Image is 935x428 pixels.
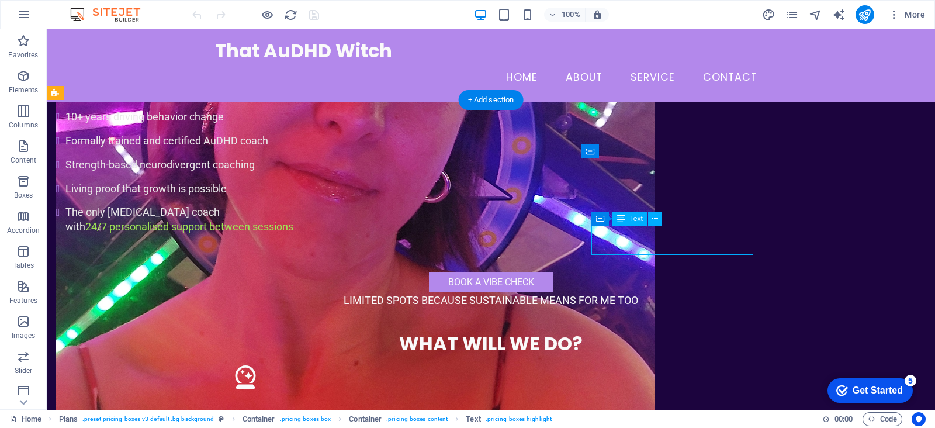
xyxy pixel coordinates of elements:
[868,412,897,426] span: Code
[9,412,41,426] a: Click to cancel selection. Double-click to open Pages
[7,226,40,235] p: Accordion
[9,6,95,30] div: Get Started 5 items remaining, 0% complete
[785,8,799,22] button: pages
[888,9,925,20] span: More
[243,412,275,426] span: Click to select. Double-click to edit
[86,2,98,14] div: 5
[858,8,871,22] i: Publish
[349,412,382,426] span: Click to select. Double-click to edit
[260,8,274,22] button: Click here to leave preview mode and continue editing
[809,8,823,22] button: navigator
[11,156,36,165] p: Content
[809,8,822,22] i: Navigator
[59,412,552,426] nav: breadcrumb
[280,412,331,426] span: . pricing-boxes-box
[9,120,38,130] p: Columns
[284,8,297,22] i: Reload page
[9,296,37,305] p: Features
[67,8,155,22] img: Editor Logo
[832,8,846,22] button: text_generator
[843,415,844,423] span: :
[34,13,85,23] div: Get Started
[544,8,586,22] button: 100%
[785,8,799,22] i: Pages (Ctrl+Alt+S)
[486,412,552,426] span: . pricing-boxes-highlight
[13,261,34,270] p: Tables
[59,412,78,426] span: Click to select. Double-click to edit
[386,412,448,426] span: . pricing-boxes-content
[562,8,580,22] h6: 100%
[762,8,776,22] button: design
[856,5,874,24] button: publish
[12,331,36,340] p: Images
[466,412,480,426] span: Click to select. Double-click to edit
[822,412,853,426] h6: Session time
[459,90,524,110] div: + Add section
[762,8,775,22] i: Design (Ctrl+Alt+Y)
[630,215,643,222] span: Text
[9,85,39,95] p: Elements
[592,9,602,20] i: On resize automatically adjust zoom level to fit chosen device.
[219,416,224,422] i: This element is a customizable preset
[8,50,38,60] p: Favorites
[15,366,33,375] p: Slider
[14,191,33,200] p: Boxes
[834,412,853,426] span: 00 00
[832,8,846,22] i: AI Writer
[82,412,214,426] span: . preset-pricing-boxes-v3-default .bg-background
[912,412,926,426] button: Usercentrics
[863,412,902,426] button: Code
[884,5,930,24] button: More
[283,8,297,22] button: reload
